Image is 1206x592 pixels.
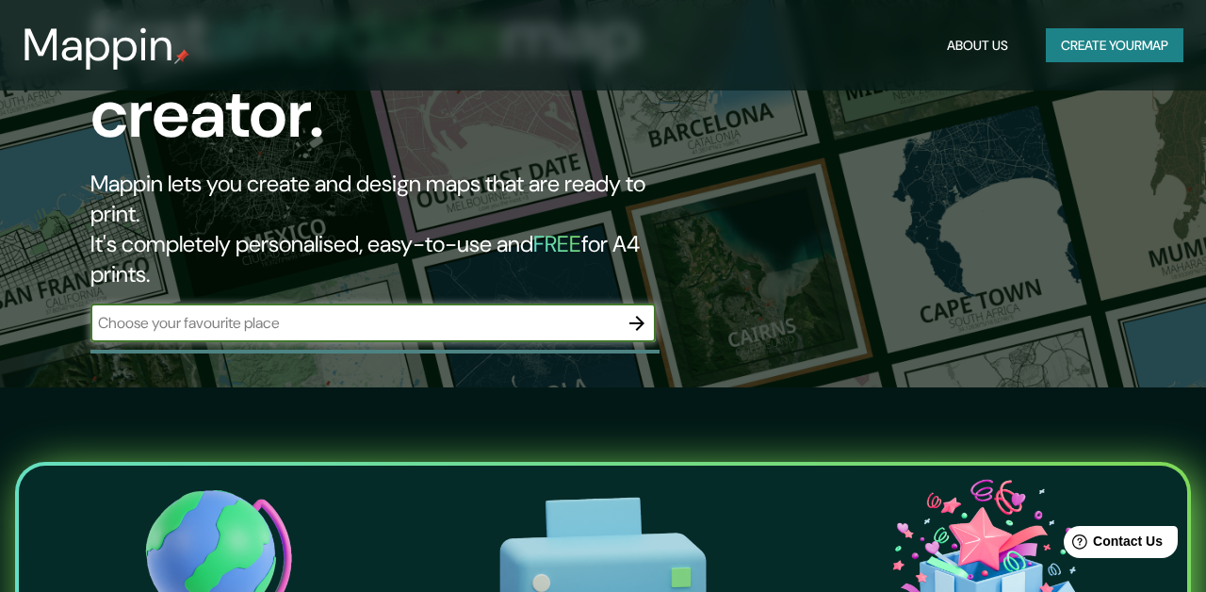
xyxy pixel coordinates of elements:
[1046,28,1183,63] button: Create yourmap
[90,169,693,289] h2: Mappin lets you create and design maps that are ready to print. It's completely personalised, eas...
[174,49,189,64] img: mappin-pin
[90,312,618,334] input: Choose your favourite place
[533,229,581,258] h5: FREE
[1038,518,1185,571] iframe: Help widget launcher
[23,19,174,72] h3: Mappin
[939,28,1016,63] button: About Us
